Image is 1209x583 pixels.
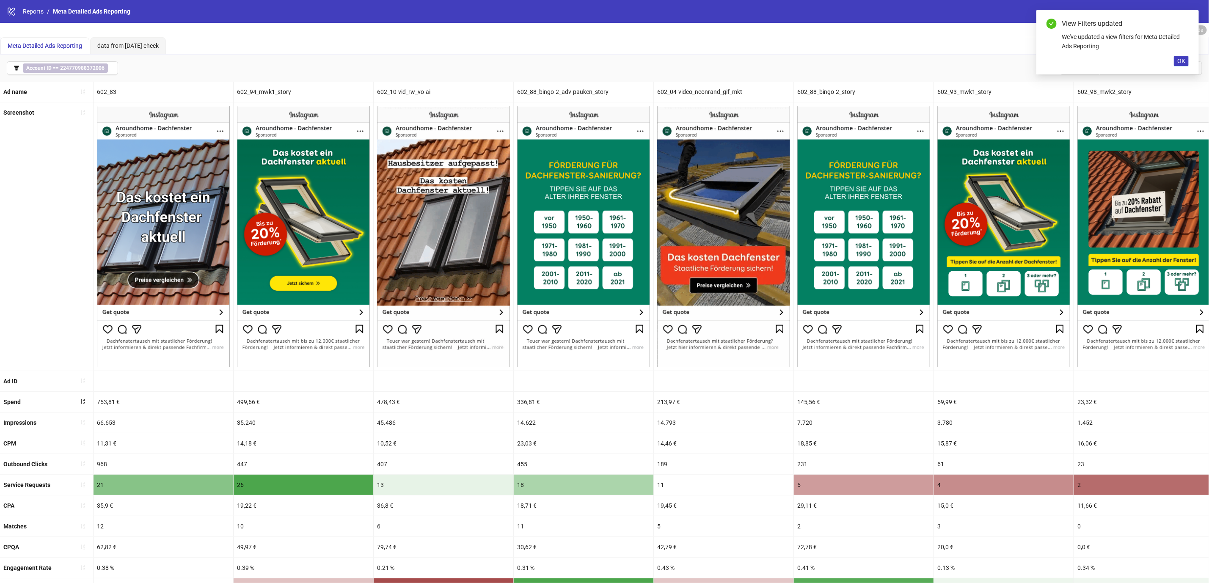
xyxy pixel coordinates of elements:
[934,558,1074,578] div: 0.13 %
[934,495,1074,516] div: 15,0 €
[3,88,27,95] b: Ad name
[94,392,233,412] div: 753,81 €
[80,544,86,550] span: sort-ascending
[654,433,793,454] div: 14,46 €
[234,516,373,536] div: 10
[94,475,233,495] div: 21
[53,8,130,15] span: Meta Detailed Ads Reporting
[514,392,653,412] div: 336,81 €
[374,558,513,578] div: 0.21 %
[3,399,21,405] b: Spend
[237,106,370,367] img: Screenshot 120229135180190292
[374,454,513,474] div: 407
[654,412,793,433] div: 14.793
[94,82,233,102] div: 602_83
[514,537,653,557] div: 30,62 €
[234,454,373,474] div: 447
[1177,58,1185,64] span: OK
[1047,19,1057,29] span: check-circle
[654,475,793,495] div: 11
[934,392,1074,412] div: 59,99 €
[80,565,86,571] span: sort-ascending
[3,109,34,116] b: Screenshot
[3,440,16,447] b: CPM
[514,433,653,454] div: 23,03 €
[80,503,86,509] span: sort-ascending
[657,106,790,367] img: Screenshot 120212746714820292
[374,537,513,557] div: 79,74 €
[3,544,19,550] b: CPQA
[3,461,47,467] b: Outbound Clicks
[80,482,86,488] span: sort-ascending
[14,65,19,71] span: filter
[654,516,793,536] div: 5
[234,475,373,495] div: 26
[234,82,373,102] div: 602_94_mwk1_story
[3,378,17,385] b: Ad ID
[374,82,513,102] div: 602_10-vid_rw_vo-ai
[94,537,233,557] div: 62,82 €
[514,82,653,102] div: 602_88_bingo-2_adv-pauken_story
[80,461,86,467] span: sort-ascending
[937,106,1070,367] img: Screenshot 120229135178240292
[97,42,159,49] span: data from [DATE] check
[80,440,86,446] span: sort-ascending
[794,537,934,557] div: 72,78 €
[234,433,373,454] div: 14,18 €
[934,433,1074,454] div: 15,87 €
[94,558,233,578] div: 0.38 %
[23,63,108,73] span: ==
[47,7,50,16] li: /
[934,454,1074,474] div: 61
[94,516,233,536] div: 12
[94,454,233,474] div: 968
[514,516,653,536] div: 11
[794,82,934,102] div: 602_88_bingo-2_story
[3,419,36,426] b: Impressions
[80,523,86,529] span: sort-ascending
[794,454,934,474] div: 231
[234,412,373,433] div: 35.240
[374,392,513,412] div: 478,43 €
[514,495,653,516] div: 18,71 €
[3,564,52,571] b: Engagement Rate
[94,412,233,433] div: 66.653
[374,412,513,433] div: 45.486
[654,454,793,474] div: 189
[234,558,373,578] div: 0.39 %
[80,419,86,425] span: sort-ascending
[654,82,793,102] div: 602_04-video_neonrand_gif_mkt
[654,392,793,412] div: 213,97 €
[794,412,934,433] div: 7.720
[374,433,513,454] div: 10,52 €
[514,454,653,474] div: 455
[794,433,934,454] div: 18,85 €
[794,558,934,578] div: 0.41 %
[94,433,233,454] div: 11,31 €
[934,516,1074,536] div: 3
[654,495,793,516] div: 19,45 €
[377,106,510,367] img: Screenshot 120226233959500292
[934,82,1074,102] div: 602_93_mwk1_story
[794,516,934,536] div: 2
[374,495,513,516] div: 36,8 €
[794,475,934,495] div: 5
[374,516,513,536] div: 6
[94,495,233,516] div: 35,9 €
[654,537,793,557] div: 42,79 €
[514,475,653,495] div: 18
[80,399,86,404] span: sort-descending
[8,42,82,49] span: Meta Detailed Ads Reporting
[60,65,105,71] b: 224770988372006
[97,106,230,367] img: Screenshot 120216686944920292
[26,65,52,71] b: Account ID
[794,392,934,412] div: 145,56 €
[234,495,373,516] div: 19,22 €
[234,392,373,412] div: 499,66 €
[514,412,653,433] div: 14.622
[1174,56,1189,66] button: OK
[934,537,1074,557] div: 20,0 €
[514,558,653,578] div: 0.31 %
[80,110,86,115] span: sort-ascending
[797,106,930,367] img: Screenshot 120220297656260292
